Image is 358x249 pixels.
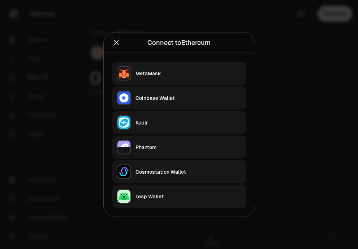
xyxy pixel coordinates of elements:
[112,136,246,159] button: PhantomPhantom
[117,190,130,203] img: Leap Wallet
[135,70,242,77] div: MetaMask
[117,141,130,154] img: Phantom
[117,165,130,178] img: Cosmostation Wallet
[135,94,242,102] div: Coinbase Wallet
[112,185,246,208] button: Leap WalletLeap Wallet
[112,86,246,110] button: Coinbase WalletCoinbase Wallet
[147,38,211,48] div: Connect to Ethereum
[112,62,246,85] button: MetaMaskMetaMask
[117,67,130,80] img: MetaMask
[112,111,246,134] button: KeplrKeplr
[135,119,242,126] div: Keplr
[135,168,242,176] div: Cosmostation Wallet
[117,92,130,105] img: Coinbase Wallet
[112,38,120,48] button: Close
[117,116,130,129] img: Keplr
[135,193,242,200] div: Leap Wallet
[112,160,246,183] button: Cosmostation WalletCosmostation Wallet
[135,144,242,151] div: Phantom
